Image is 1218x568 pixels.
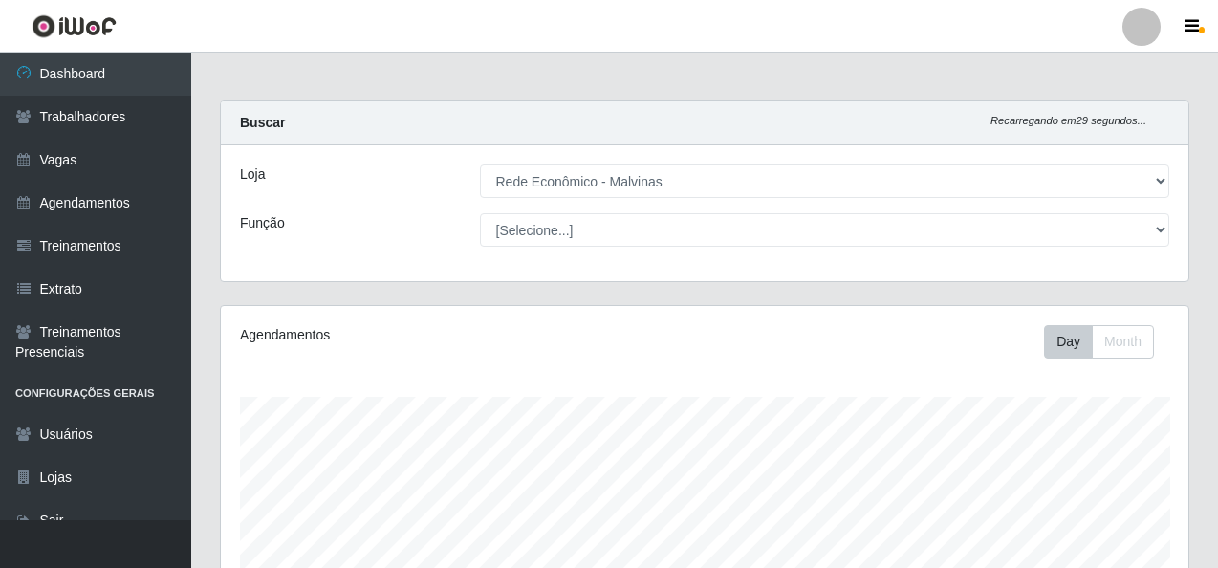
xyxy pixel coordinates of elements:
img: CoreUI Logo [32,14,117,38]
div: First group [1044,325,1154,359]
button: Month [1092,325,1154,359]
button: Day [1044,325,1093,359]
label: Loja [240,164,265,185]
div: Toolbar with button groups [1044,325,1169,359]
label: Função [240,213,285,233]
i: Recarregando em 29 segundos... [990,115,1146,126]
div: Agendamentos [240,325,611,345]
strong: Buscar [240,115,285,130]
